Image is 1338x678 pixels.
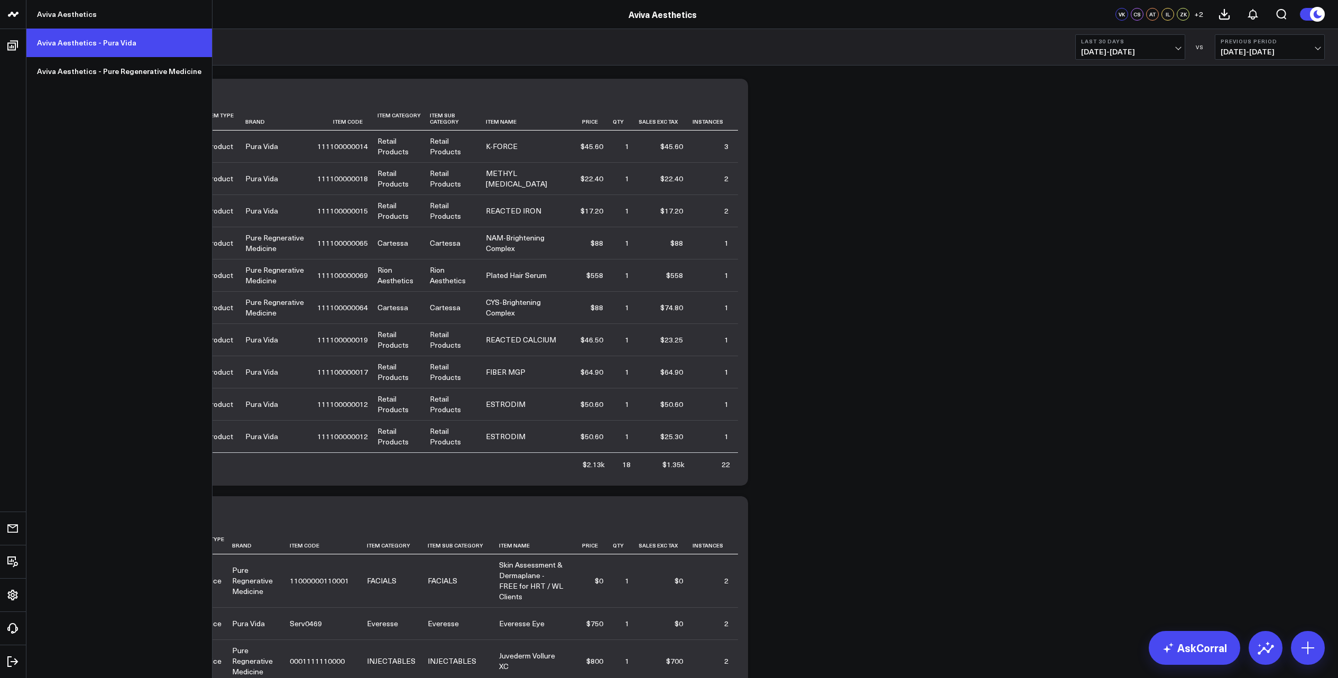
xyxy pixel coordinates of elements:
[662,459,685,470] div: $1.35k
[486,141,518,152] div: K-FORCE
[486,206,541,216] div: REACTED IRON
[613,107,639,131] th: Qty
[430,265,476,286] div: Rion Aesthetics
[580,431,603,442] div: $50.60
[639,107,693,131] th: Sales Exc Tax
[317,431,368,442] div: 111100000012
[430,302,460,313] div: Cartessa
[625,270,629,281] div: 1
[232,618,265,629] div: Pura Vida
[660,302,683,313] div: $74.80
[622,459,631,470] div: 18
[430,238,460,248] div: Cartessa
[486,168,571,189] div: METHYL [MEDICAL_DATA]
[660,431,683,442] div: $25.30
[580,107,613,131] th: Price
[724,618,728,629] div: 2
[1194,11,1203,18] span: + 2
[580,399,603,410] div: $50.60
[245,107,317,131] th: Brand
[377,361,420,383] div: Retail Products
[1131,8,1143,21] div: CS
[245,297,308,318] div: Pure Regnerative Medicine
[206,238,233,248] div: Product
[586,270,603,281] div: $558
[580,335,603,345] div: $46.50
[430,107,486,131] th: Item Sub Category
[206,141,233,152] div: Product
[428,575,457,586] div: FACIALS
[724,270,728,281] div: 1
[613,524,639,554] th: Qty
[428,618,459,629] div: Everesse
[377,107,430,131] th: Item Category
[724,173,728,184] div: 2
[1192,8,1205,21] button: +2
[625,367,629,377] div: 1
[1221,38,1319,44] b: Previous Period
[625,141,629,152] div: 1
[206,399,233,410] div: Product
[1146,8,1159,21] div: AT
[1075,34,1185,60] button: Last 30 Days[DATE]-[DATE]
[317,141,368,152] div: 111100000014
[430,168,476,189] div: Retail Products
[1149,631,1240,665] a: AskCorral
[724,399,728,410] div: 1
[629,8,697,20] a: Aviva Aesthetics
[245,399,278,410] div: Pura Vida
[580,173,603,184] div: $22.40
[625,431,629,442] div: 1
[660,173,683,184] div: $22.40
[625,238,629,248] div: 1
[724,656,728,666] div: 2
[206,107,245,131] th: Item Type
[574,524,613,554] th: Price
[206,431,233,442] div: Product
[206,367,233,377] div: Product
[1215,34,1325,60] button: Previous Period[DATE]-[DATE]
[377,329,420,350] div: Retail Products
[317,270,368,281] div: 111100000069
[486,335,556,345] div: REACTED CALCIUM
[724,335,728,345] div: 1
[367,656,416,666] div: INJECTABLES
[206,335,233,345] div: Product
[670,238,683,248] div: $88
[317,107,377,131] th: Item Code
[590,302,603,313] div: $88
[724,206,728,216] div: 2
[486,297,571,318] div: CYS-Brightening Complex
[206,270,233,281] div: Product
[317,399,368,410] div: 111100000012
[625,575,629,586] div: 1
[666,656,683,666] div: $700
[625,206,629,216] div: 1
[430,394,476,415] div: Retail Products
[625,302,629,313] div: 1
[675,575,683,586] div: $0
[317,173,368,184] div: 111100000018
[377,394,420,415] div: Retail Products
[290,656,345,666] div: 0001111110000
[232,565,280,597] div: Pure Regnerative Medicine
[580,141,603,152] div: $45.60
[245,233,308,254] div: Pure Regnerative Medicine
[724,431,728,442] div: 1
[428,656,476,666] div: INJECTABLES
[1221,48,1319,56] span: [DATE] - [DATE]
[1081,38,1179,44] b: Last 30 Days
[583,459,605,470] div: $2.13k
[232,524,290,554] th: Brand
[675,618,683,629] div: $0
[724,367,728,377] div: 1
[486,233,571,254] div: NAM-Brightening Complex
[290,618,322,629] div: Serv0469
[625,618,629,629] div: 1
[430,426,476,447] div: Retail Products
[660,206,683,216] div: $17.20
[245,367,278,377] div: Pura Vida
[586,656,603,666] div: $800
[595,575,603,586] div: $0
[586,618,603,629] div: $750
